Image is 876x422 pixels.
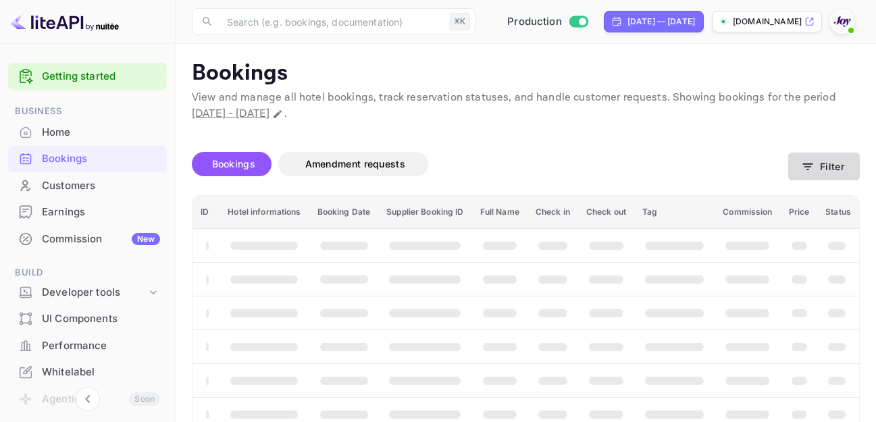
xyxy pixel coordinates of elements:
[42,178,160,194] div: Customers
[42,311,160,327] div: UI Components
[8,333,167,358] a: Performance
[8,226,167,251] a: CommissionNew
[271,107,284,121] button: Change date range
[42,69,160,84] a: Getting started
[578,196,634,229] th: Check out
[831,11,853,32] img: With Joy
[472,196,527,229] th: Full Name
[192,90,860,122] p: View and manage all hotel bookings, track reservation statuses, and handle customer requests. Sho...
[8,306,167,332] div: UI Components
[8,146,167,172] div: Bookings
[627,16,695,28] div: [DATE] — [DATE]
[634,196,715,229] th: Tag
[132,233,160,245] div: New
[76,387,100,411] button: Collapse navigation
[305,158,405,169] span: Amendment requests
[42,205,160,220] div: Earnings
[8,359,167,386] div: Whitelabel
[8,226,167,253] div: CommissionNew
[8,173,167,198] a: Customers
[502,14,593,30] div: Switch to Sandbox mode
[450,13,470,30] div: ⌘K
[42,338,160,354] div: Performance
[219,8,444,35] input: Search (e.g. bookings, documentation)
[8,359,167,384] a: Whitelabel
[192,196,220,229] th: ID
[8,173,167,199] div: Customers
[8,199,167,224] a: Earnings
[42,365,160,380] div: Whitelabel
[715,196,780,229] th: Commission
[192,107,269,121] span: [DATE] - [DATE]
[8,120,167,144] a: Home
[192,152,788,176] div: account-settings tabs
[733,16,802,28] p: [DOMAIN_NAME]
[11,11,119,32] img: LiteAPI logo
[42,285,147,300] div: Developer tools
[42,151,160,167] div: Bookings
[220,196,309,229] th: Hotel informations
[817,196,859,229] th: Status
[8,265,167,280] span: Build
[527,196,578,229] th: Check in
[42,232,160,247] div: Commission
[192,60,860,87] p: Bookings
[212,158,255,169] span: Bookings
[781,196,818,229] th: Price
[8,333,167,359] div: Performance
[309,196,379,229] th: Booking Date
[378,196,471,229] th: Supplier Booking ID
[8,199,167,226] div: Earnings
[507,14,562,30] span: Production
[8,281,167,305] div: Developer tools
[8,306,167,331] a: UI Components
[788,153,860,180] button: Filter
[8,104,167,119] span: Business
[42,125,160,140] div: Home
[8,63,167,90] div: Getting started
[8,146,167,171] a: Bookings
[8,120,167,146] div: Home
